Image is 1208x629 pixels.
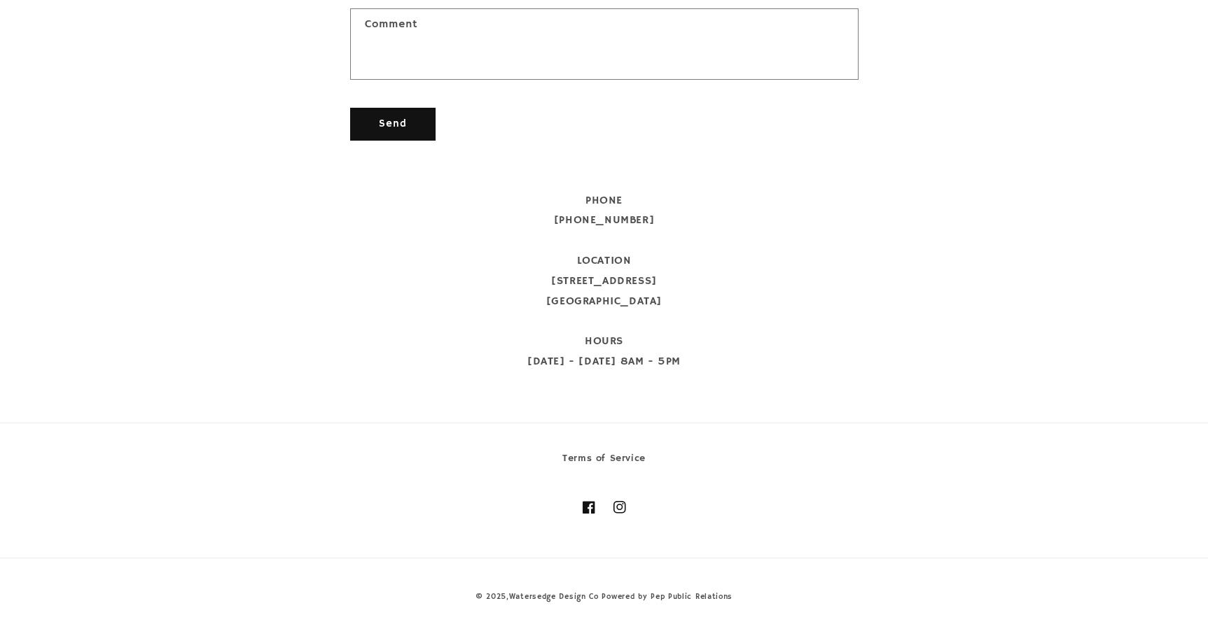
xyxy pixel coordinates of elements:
[554,213,654,227] span: [PHONE_NUMBER]
[551,274,657,288] span: [STREET_ADDRESS]
[562,450,646,471] a: Terms of Service
[509,592,599,602] a: Watersedge Design Co
[577,254,632,268] span: LOCATION
[350,108,436,141] button: Send
[546,295,662,309] span: [GEOGRAPHIC_DATA]
[527,355,681,369] span: [DATE] - [DATE] 8AM - 5PM
[475,592,599,602] small: © 2025,
[585,334,623,348] span: HOURS
[602,592,733,602] a: Powered by Pep Public Relations
[585,194,623,208] span: PHONE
